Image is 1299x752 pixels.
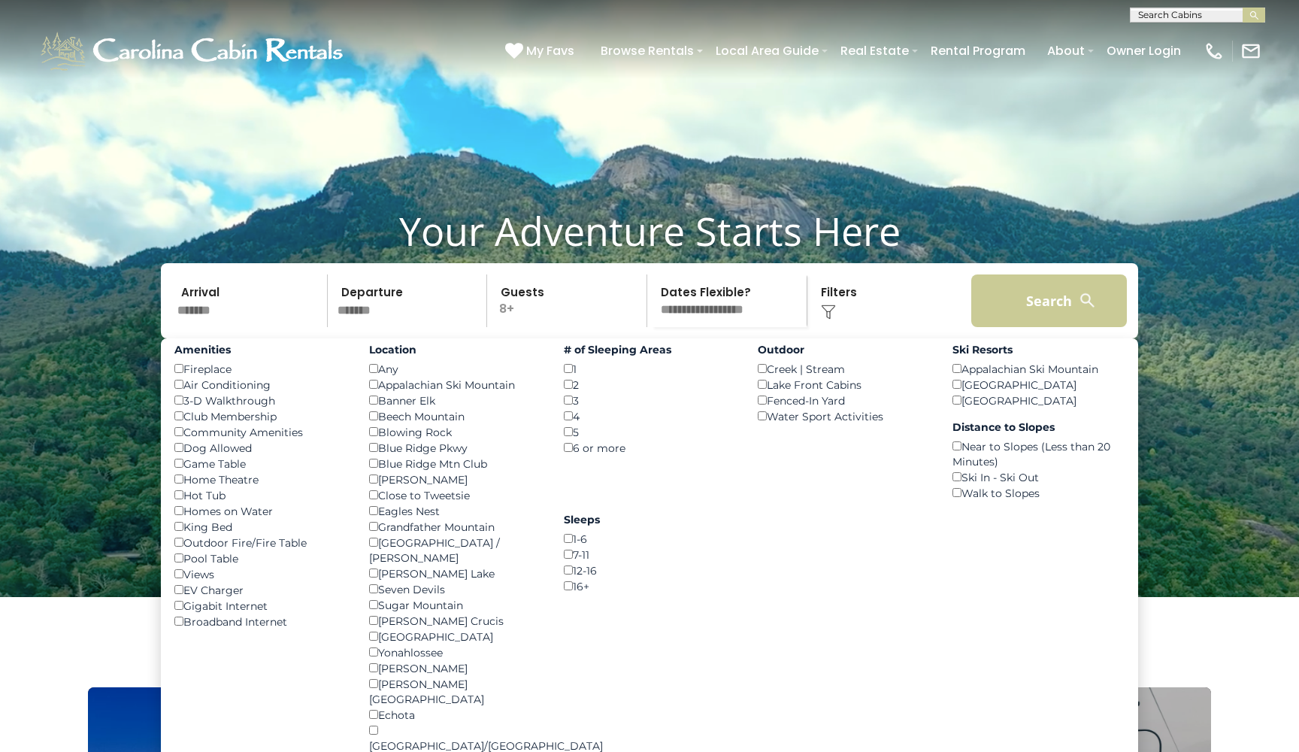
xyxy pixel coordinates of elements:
img: mail-regular-white.png [1240,41,1261,62]
div: Blue Ridge Mtn Club [369,456,541,472]
label: Outdoor [758,342,930,357]
span: My Favs [526,41,574,60]
div: 1 [564,361,736,377]
div: 1-6 [564,531,736,547]
img: White-1-1-2.png [38,29,350,74]
div: 4 [564,408,736,424]
div: Hot Tub [174,487,347,503]
div: Eagles Nest [369,503,541,519]
div: Appalachian Ski Mountain [369,377,541,393]
div: [PERSON_NAME] Crucis [369,613,541,629]
label: Ski Resorts [952,342,1125,357]
div: Air Conditioning [174,377,347,393]
div: [PERSON_NAME] [369,660,541,676]
a: Local Area Guide [708,38,826,64]
div: 2 [564,377,736,393]
div: Broadband Internet [174,614,347,629]
div: Lake Front Cabins [758,377,930,393]
div: 6 or more [564,440,736,456]
div: Fireplace [174,361,347,377]
div: Fenced-In Yard [758,393,930,408]
div: Pool Table [174,550,347,566]
label: Distance to Slopes [952,420,1125,435]
div: Sugar Mountain [369,597,541,613]
a: Real Estate [833,38,916,64]
div: Close to Tweetsie [369,487,541,503]
div: Appalachian Ski Mountain [952,361,1125,377]
label: # of Sleeping Areas [564,342,736,357]
img: filter--v1.png [821,305,836,320]
div: [GEOGRAPHIC_DATA] / [PERSON_NAME] [369,535,541,566]
div: Home Theatre [174,472,347,487]
div: Outdoor Fire/Fire Table [174,535,347,550]
div: [GEOGRAPHIC_DATA] [952,393,1125,408]
div: 3-D Walkthrough [174,393,347,408]
a: About [1040,38,1092,64]
label: Sleeps [564,512,736,527]
div: Gigabit Internet [174,598,347,614]
img: phone-regular-white.png [1204,41,1225,62]
a: Browse Rentals [593,38,701,64]
div: Echota [369,707,541,723]
h1: Your Adventure Starts Here [11,208,1288,254]
div: [PERSON_NAME][GEOGRAPHIC_DATA] [369,676,541,707]
label: Location [369,342,541,357]
button: Search [971,274,1127,327]
div: Blue Ridge Pkwy [369,440,541,456]
div: [PERSON_NAME] Lake [369,566,541,581]
a: Rental Program [923,38,1033,64]
label: Amenities [174,342,347,357]
div: Grandfather Mountain [369,519,541,535]
div: Blowing Rock [369,424,541,440]
div: 3 [564,393,736,408]
div: 7-11 [564,547,736,562]
div: [GEOGRAPHIC_DATA] [952,377,1125,393]
div: 12-16 [564,562,736,578]
div: 5 [564,424,736,440]
div: Water Sport Activities [758,408,930,424]
div: [PERSON_NAME] [369,472,541,487]
img: search-regular-white.png [1078,291,1097,310]
div: Club Membership [174,408,347,424]
div: Near to Slopes (Less than 20 Minutes) [952,438,1125,469]
h3: Select Your Destination [86,635,1213,687]
a: Owner Login [1099,38,1188,64]
div: Views [174,566,347,582]
div: 16+ [564,578,736,594]
div: Banner Elk [369,393,541,408]
div: Any [369,361,541,377]
div: Ski In - Ski Out [952,469,1125,485]
div: Beech Mountain [369,408,541,424]
div: Seven Devils [369,581,541,597]
div: Creek | Stream [758,361,930,377]
div: Yonahlossee [369,644,541,660]
div: Game Table [174,456,347,472]
div: Homes on Water [174,503,347,519]
div: Walk to Slopes [952,485,1125,501]
div: [GEOGRAPHIC_DATA] [369,629,541,644]
div: Dog Allowed [174,440,347,456]
div: King Bed [174,519,347,535]
a: My Favs [505,41,578,61]
p: 8+ [492,274,646,327]
div: EV Charger [174,582,347,598]
div: Community Amenities [174,424,347,440]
